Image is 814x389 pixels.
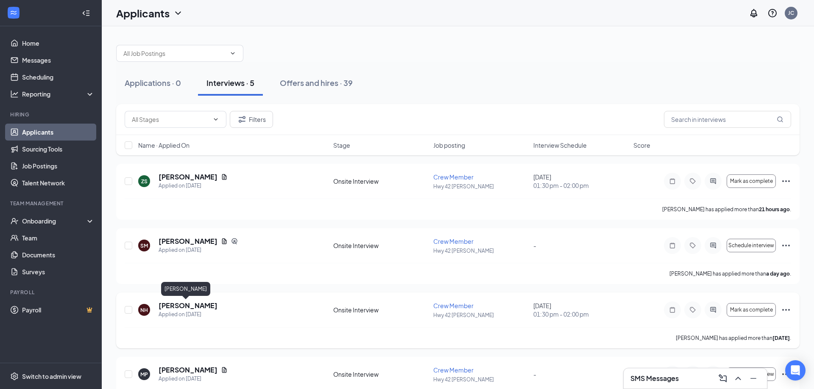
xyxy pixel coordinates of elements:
a: Documents [22,246,95,263]
svg: Collapse [82,9,90,17]
svg: Tag [688,242,698,249]
button: Mark as complete [727,303,776,317]
span: Crew Member [433,237,474,245]
svg: Tag [688,306,698,313]
span: Stage [333,141,350,149]
input: All Job Postings [123,49,226,58]
div: Team Management [10,200,93,207]
h3: SMS Messages [630,374,679,383]
h5: [PERSON_NAME] [159,237,217,246]
svg: ComposeMessage [718,373,728,383]
a: Messages [22,52,95,69]
svg: ChevronDown [173,8,183,18]
span: 01:30 pm - 02:00 pm [533,310,628,318]
svg: Tag [688,178,698,185]
div: ZS [141,178,148,185]
div: Applied on [DATE] [159,182,228,190]
span: - [533,370,536,378]
svg: ChevronDown [229,50,236,57]
p: [PERSON_NAME] has applied more than . [676,334,791,342]
span: 01:30 pm - 02:00 pm [533,181,628,190]
span: Crew Member [433,366,474,374]
span: Interview Schedule [533,141,587,149]
span: Schedule interview [728,243,774,248]
span: Mark as complete [730,178,773,184]
svg: Filter [237,114,247,124]
span: Score [633,141,650,149]
button: Minimize [747,372,760,385]
button: Schedule interview [727,367,776,381]
p: Hwy 42 [PERSON_NAME] [433,312,528,319]
p: Hwy 42 [PERSON_NAME] [433,183,528,190]
div: Open Intercom Messenger [785,360,806,381]
svg: MagnifyingGlass [777,116,783,123]
a: Team [22,229,95,246]
a: Applicants [22,124,95,141]
a: Home [22,35,95,52]
div: Applied on [DATE] [159,246,238,254]
span: Crew Member [433,173,474,181]
div: Applications · 0 [125,77,181,88]
div: Applied on [DATE] [159,310,217,319]
div: [DATE] [533,301,628,318]
button: Mark as complete [727,174,776,188]
p: [PERSON_NAME] has applied more than . [662,206,791,213]
svg: ChevronDown [212,116,219,123]
svg: Settings [10,372,19,381]
svg: UserCheck [10,217,19,225]
svg: Ellipses [781,240,791,251]
svg: Document [221,367,228,373]
p: [PERSON_NAME] has applied more than . [669,270,791,277]
div: Onsite Interview [333,177,428,185]
svg: Ellipses [781,176,791,186]
a: Job Postings [22,157,95,174]
svg: Note [667,242,677,249]
b: 21 hours ago [759,206,790,212]
svg: SourcingTools [231,238,238,245]
a: Sourcing Tools [22,141,95,157]
svg: WorkstreamLogo [9,8,18,17]
div: Onboarding [22,217,87,225]
b: [DATE] [772,335,790,341]
span: Job posting [433,141,465,149]
span: Mark as complete [730,307,773,313]
span: Crew Member [433,302,474,309]
svg: ActiveChat [708,242,718,249]
svg: Analysis [10,90,19,98]
button: ComposeMessage [716,372,730,385]
svg: ChevronUp [733,373,743,383]
svg: Note [667,178,677,185]
svg: Ellipses [781,369,791,379]
svg: Document [221,174,228,180]
h5: [PERSON_NAME] [159,301,217,310]
span: Name · Applied On [138,141,190,149]
svg: Minimize [748,373,758,383]
svg: ActiveChat [708,306,718,313]
div: NH [140,306,148,314]
div: Switch to admin view [22,372,81,381]
a: PayrollCrown [22,301,95,318]
div: Onsite Interview [333,306,428,314]
svg: Document [221,238,228,245]
h5: [PERSON_NAME] [159,172,217,182]
span: - [533,242,536,249]
div: Applied on [DATE] [159,375,228,383]
div: Reporting [22,90,95,98]
div: SM [140,242,148,249]
button: Filter Filters [230,111,273,128]
a: Surveys [22,263,95,280]
div: Offers and hires · 39 [280,77,353,88]
h5: [PERSON_NAME] [159,365,217,375]
svg: Note [667,306,677,313]
button: Schedule interview [727,239,776,252]
div: Onsite Interview [333,241,428,250]
svg: ActiveChat [708,178,718,185]
div: [DATE] [533,173,628,190]
svg: Notifications [749,8,759,18]
div: Payroll [10,289,93,296]
input: Search in interviews [664,111,791,128]
div: Hiring [10,111,93,118]
button: ChevronUp [731,372,745,385]
div: Interviews · 5 [206,77,254,88]
p: Hwy 42 [PERSON_NAME] [433,247,528,254]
